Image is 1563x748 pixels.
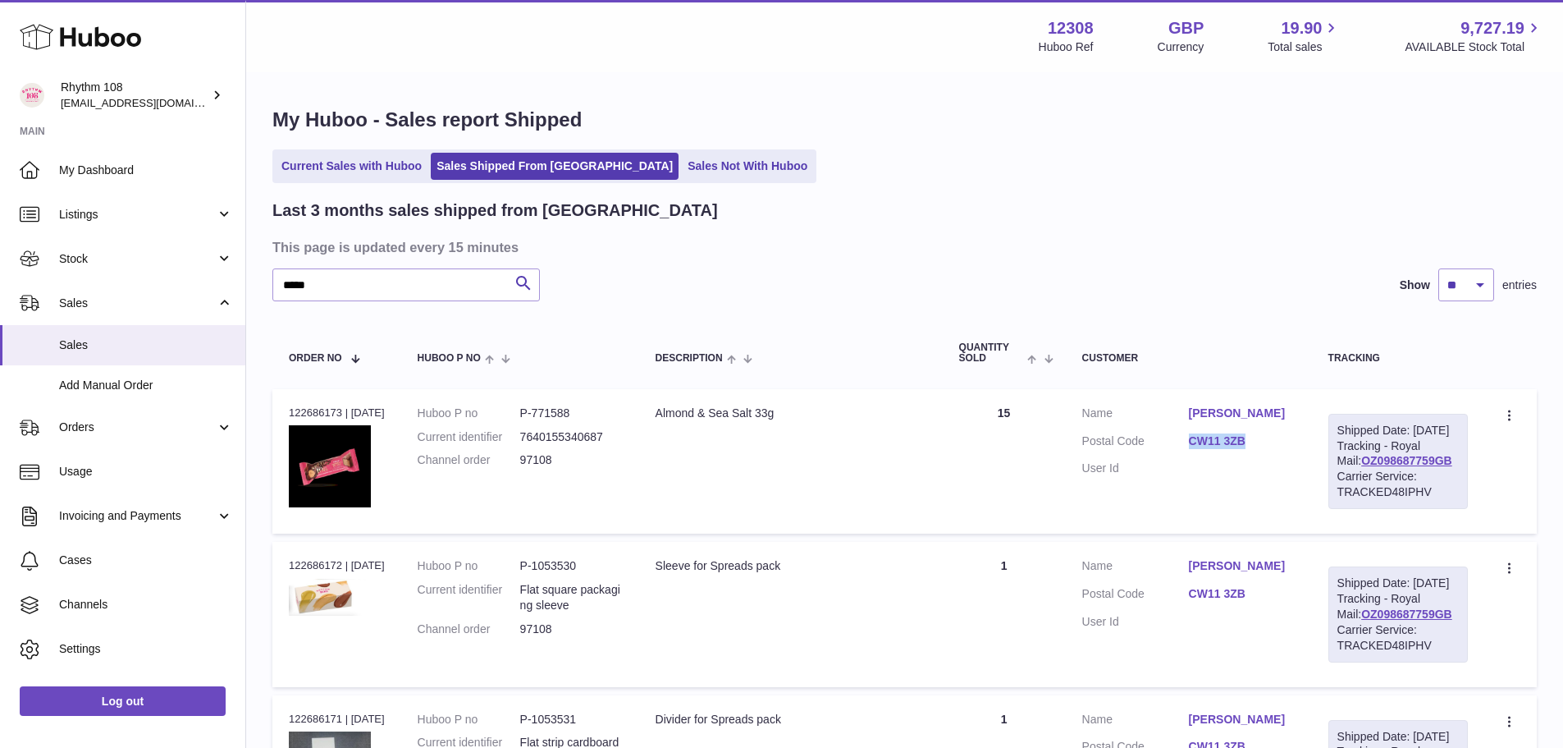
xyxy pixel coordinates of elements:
[1337,622,1459,654] div: Carrier Service: TRACKED48IPHV
[1189,712,1296,727] a: [PERSON_NAME]
[1361,454,1452,467] a: OZ098687759GB
[1082,558,1189,578] dt: Name
[276,153,427,180] a: Current Sales with Huboo
[61,96,241,109] span: [EMAIL_ADDRESS][DOMAIN_NAME]
[943,542,1066,686] td: 1
[1082,461,1189,476] dt: User Id
[656,406,926,421] div: Almond & Sea Salt 33g
[289,579,371,617] img: 123081753716481.JPG
[1082,353,1296,364] div: Customer
[289,425,371,507] img: 123081684745648.jpg
[943,389,1066,534] td: 15
[59,378,233,393] span: Add Manual Order
[1189,406,1296,421] a: [PERSON_NAME]
[1405,17,1543,55] a: 9,727.19 AVAILABLE Stock Total
[1328,567,1468,662] div: Tracking - Royal Mail:
[272,107,1537,133] h1: My Huboo - Sales report Shipped
[289,712,385,727] div: 122686171 | [DATE]
[520,429,623,445] dd: 7640155340687
[1337,469,1459,500] div: Carrier Service: TRACKED48IPHV
[59,597,233,613] span: Channels
[656,558,926,574] div: Sleeve for Spreads pack
[1082,712,1189,732] dt: Name
[59,251,216,267] span: Stock
[520,582,623,613] dd: Flat square packaging sleeve
[1082,614,1189,630] dt: User Id
[289,558,385,573] div: 122686172 | [DATE]
[418,429,520,445] dt: Current identifier
[1361,608,1452,621] a: OZ098687759GB
[520,558,623,574] dd: P-1053530
[1082,434,1189,453] dt: Postal Code
[59,508,216,524] span: Invoicing and Payments
[289,353,342,364] span: Order No
[1460,17,1524,39] span: 9,727.19
[1039,39,1094,55] div: Huboo Ref
[1400,278,1430,293] label: Show
[520,712,623,727] dd: P-1053531
[59,464,233,480] span: Usage
[431,153,679,180] a: Sales Shipped From [GEOGRAPHIC_DATA]
[418,452,520,468] dt: Channel order
[418,582,520,613] dt: Current identifier
[272,238,1533,256] h3: This page is updated every 15 minutes
[289,406,385,420] div: 122686173 | [DATE]
[59,207,216,223] span: Listings
[1337,576,1459,591] div: Shipped Date: [DATE]
[1328,353,1468,364] div: Tracking
[59,337,233,353] span: Sales
[20,686,226,716] a: Log out
[418,712,520,727] dt: Huboo P no
[59,420,216,435] span: Orders
[418,406,520,421] dt: Huboo P no
[1405,39,1543,55] span: AVAILABLE Stock Total
[959,342,1024,364] span: Quantity Sold
[1268,17,1341,55] a: 19.90 Total sales
[520,406,623,421] dd: P-771588
[1189,558,1296,574] a: [PERSON_NAME]
[1328,414,1468,509] div: Tracking - Royal Mail:
[418,622,520,637] dt: Channel order
[1189,586,1296,602] a: CW11 3ZB
[1337,423,1459,438] div: Shipped Date: [DATE]
[656,712,926,727] div: Divider for Spreads pack
[656,353,723,364] span: Description
[1189,434,1296,449] a: CW11 3ZB
[520,452,623,468] dd: 97108
[520,622,623,637] dd: 97108
[1502,278,1537,293] span: entries
[1082,406,1189,425] dt: Name
[20,83,44,108] img: internalAdmin-12308@internal.huboo.com
[1168,17,1204,39] strong: GBP
[418,558,520,574] dt: Huboo P no
[1268,39,1341,55] span: Total sales
[1082,586,1189,606] dt: Postal Code
[1048,17,1094,39] strong: 12308
[682,153,813,180] a: Sales Not With Huboo
[59,553,233,568] span: Cases
[272,200,718,222] h2: Last 3 months sales shipped from [GEOGRAPHIC_DATA]
[61,80,208,111] div: Rhythm 108
[59,296,216,311] span: Sales
[59,641,233,657] span: Settings
[1158,39,1204,55] div: Currency
[418,353,481,364] span: Huboo P no
[1337,729,1459,745] div: Shipped Date: [DATE]
[59,163,233,178] span: My Dashboard
[1281,17,1322,39] span: 19.90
